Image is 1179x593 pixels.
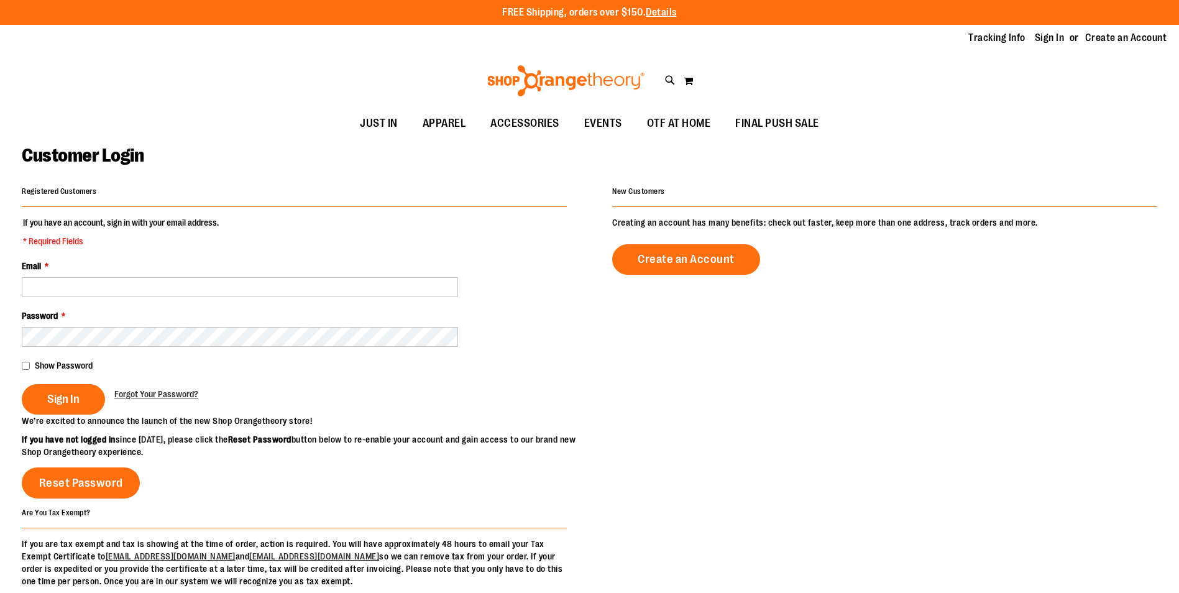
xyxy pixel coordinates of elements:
a: OTF AT HOME [635,109,723,138]
legend: If you have an account, sign in with your email address. [22,216,220,247]
a: EVENTS [572,109,635,138]
p: We’re excited to announce the launch of the new Shop Orangetheory store! [22,415,590,427]
a: Sign In [1035,31,1065,45]
a: [EMAIL_ADDRESS][DOMAIN_NAME] [249,551,379,561]
a: FINAL PUSH SALE [723,109,832,138]
span: * Required Fields [23,235,219,247]
a: Details [646,7,677,18]
span: Show Password [35,361,93,370]
strong: Registered Customers [22,187,96,196]
img: Shop Orangetheory [485,65,646,96]
a: Reset Password [22,467,140,499]
span: ACCESSORIES [490,109,559,137]
strong: If you have not logged in [22,434,116,444]
span: Forgot Your Password? [114,389,198,399]
a: Tracking Info [968,31,1025,45]
a: Create an Account [1085,31,1167,45]
p: since [DATE], please click the button below to re-enable your account and gain access to our bran... [22,433,590,458]
a: Create an Account [612,244,760,275]
a: [EMAIL_ADDRESS][DOMAIN_NAME] [106,551,236,561]
strong: Are You Tax Exempt? [22,508,91,517]
span: Password [22,311,58,321]
button: Sign In [22,384,105,415]
p: Creating an account has many benefits: check out faster, keep more than one address, track orders... [612,216,1157,229]
a: ACCESSORIES [478,109,572,138]
span: Customer Login [22,145,144,166]
p: FREE Shipping, orders over $150. [502,6,677,20]
span: Email [22,261,41,271]
span: OTF AT HOME [647,109,711,137]
span: FINAL PUSH SALE [735,109,819,137]
span: EVENTS [584,109,622,137]
strong: Reset Password [228,434,291,444]
a: JUST IN [347,109,410,138]
span: Create an Account [638,252,735,266]
span: JUST IN [360,109,398,137]
p: If you are tax exempt and tax is showing at the time of order, action is required. You will have ... [22,538,567,587]
a: Forgot Your Password? [114,388,198,400]
span: APPAREL [423,109,466,137]
a: APPAREL [410,109,479,138]
strong: New Customers [612,187,665,196]
span: Sign In [47,392,80,406]
span: Reset Password [39,476,123,490]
